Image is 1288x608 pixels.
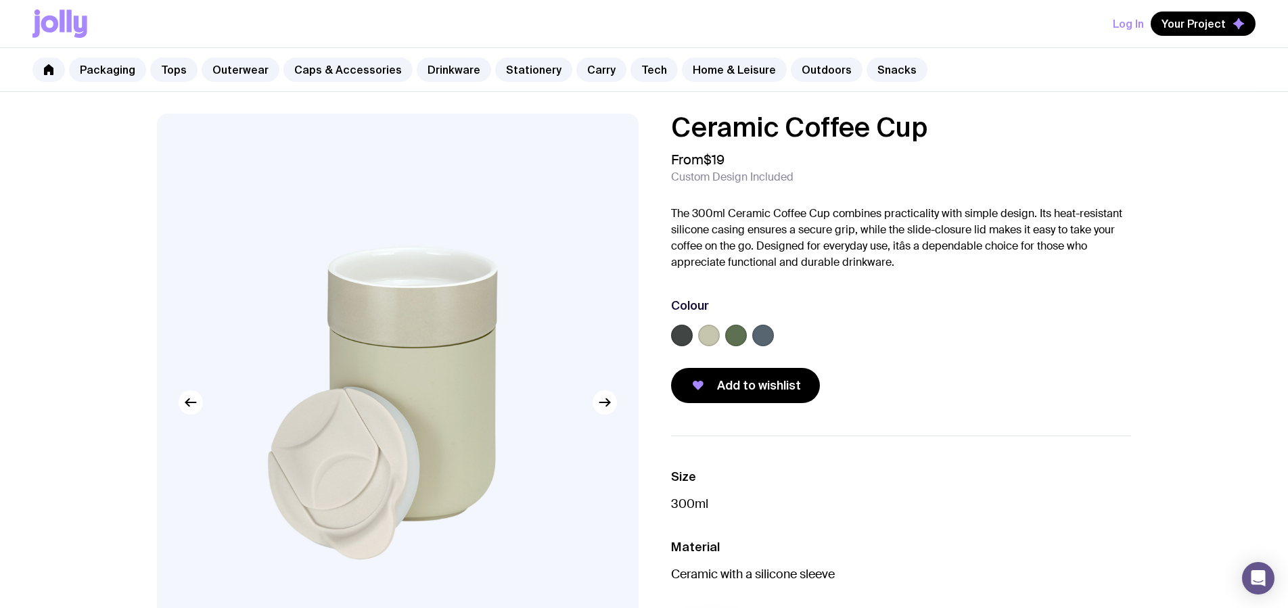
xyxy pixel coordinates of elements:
[417,57,491,82] a: Drinkware
[40,151,247,172] button: Clip a screenshot
[671,114,1131,141] h1: Ceramic Coffee Cup
[717,377,801,394] span: Add to wishlist
[630,57,678,82] a: Tech
[150,57,198,82] a: Tops
[40,129,247,151] button: Clip a block
[867,57,927,82] a: Snacks
[1113,11,1144,36] button: Log In
[40,86,247,108] button: Clip a bookmark
[671,496,1131,512] p: 300ml
[69,57,146,82] a: Packaging
[671,368,820,403] button: Add to wishlist
[671,539,1131,555] h3: Material
[671,469,1131,485] h3: Size
[22,35,32,46] img: website_grey.svg
[55,538,101,554] span: Inbox Panel
[682,57,787,82] a: Home & Leisure
[704,151,724,168] span: $19
[62,135,106,145] span: Clip a block
[671,206,1131,271] p: The 300ml Ceramic Coffee Cup combines practicality with simple design. Its heat-resistant silicon...
[62,91,122,102] span: Clip a bookmark
[62,113,181,124] span: Clip a selection (Select text first)
[40,108,247,129] button: Clip a selection (Select text first)
[62,156,124,167] span: Clip a screenshot
[135,78,145,89] img: tab_keywords_by_traffic_grey.svg
[164,191,237,207] span: Clear all and close
[671,170,793,184] span: Custom Design Included
[283,57,413,82] a: Caps & Accessories
[671,151,724,168] span: From
[38,22,66,32] div: v 4.0.25
[202,57,279,82] a: Outerwear
[34,59,252,86] input: Untitled
[671,298,709,314] h3: Colour
[149,80,228,89] div: Keywords by Traffic
[64,18,89,29] span: xTiles
[495,57,572,82] a: Stationery
[37,78,47,89] img: tab_domain_overview_orange.svg
[22,22,32,32] img: logo_orange.svg
[35,35,149,46] div: Domain: [DOMAIN_NAME]
[34,520,245,535] div: Destination
[51,80,121,89] div: Domain Overview
[576,57,626,82] a: Carry
[1161,17,1226,30] span: Your Project
[1242,562,1274,594] div: Open Intercom Messenger
[791,57,862,82] a: Outdoors
[1151,11,1256,36] button: Your Project
[671,566,1131,582] p: Ceramic with a silicone sleeve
